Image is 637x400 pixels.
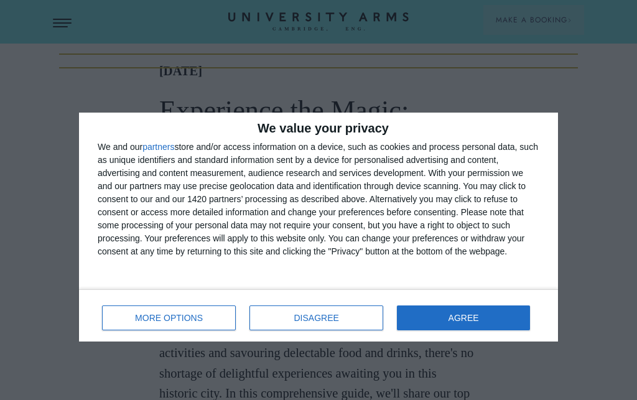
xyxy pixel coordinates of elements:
div: We and our store and/or access information on a device, such as cookies and process personal data... [98,141,539,258]
button: MORE OPTIONS [102,305,236,330]
button: partners [142,142,174,151]
button: AGREE [397,305,530,330]
span: AGREE [449,314,479,322]
span: DISAGREE [294,314,339,322]
div: qc-cmp2-ui [79,113,558,342]
span: MORE OPTIONS [135,314,203,322]
button: DISAGREE [249,305,383,330]
h2: We value your privacy [98,122,539,134]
